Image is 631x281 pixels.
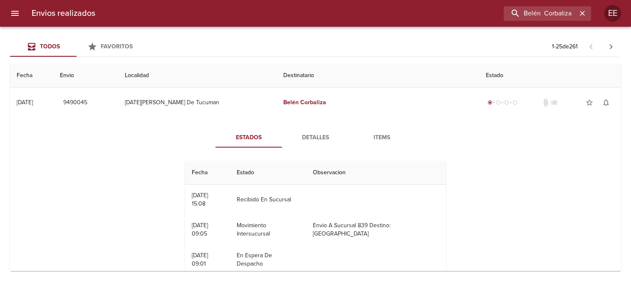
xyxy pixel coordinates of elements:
div: Tabs detalle de guia [215,128,415,148]
div: Abrir información de usuario [604,5,621,22]
button: 9490045 [60,95,91,110]
button: Activar notificaciones [598,94,614,111]
button: Agregar a favoritos [581,94,598,111]
div: [DATE] 15:08 [192,192,208,207]
span: Pagina siguiente [601,37,621,57]
td: Movimiento Intersucursal [230,215,306,245]
th: Localidad [118,64,277,88]
button: menu [5,3,25,23]
th: Fecha [185,161,230,185]
td: En Espera De Despacho [230,245,306,275]
span: radio_button_unchecked [504,100,509,105]
div: [DATE] 09:05 [192,222,208,237]
th: Fecha [10,64,53,88]
td: [DATE][PERSON_NAME] De Tucuman [118,88,277,118]
span: radio_button_unchecked [512,100,517,105]
span: Estados [220,133,277,143]
span: No tiene documentos adjuntos [542,98,550,107]
th: Envio [53,64,118,88]
div: [DATE] 09:01 [192,252,208,267]
span: notifications_none [602,98,610,107]
div: [DATE] [17,99,33,106]
td: Recibido En Sucursal [230,185,306,215]
div: EE [604,5,621,22]
p: 1 - 25 de 261 [552,43,578,51]
span: No tiene pedido asociado [550,98,558,107]
span: Pagina anterior [581,42,601,50]
h6: Envios realizados [32,7,95,20]
em: Corbaliza [300,99,326,106]
span: Favoritos [101,43,133,50]
span: radio_button_checked [487,100,492,105]
span: Items [354,133,410,143]
em: Belén [283,99,299,106]
span: Todos [40,43,60,50]
th: Estado [230,161,306,185]
div: Tabs Envios [10,37,143,57]
td: Envio A Sucursal 839 Destino: [GEOGRAPHIC_DATA] [306,215,446,245]
th: Observacion [306,161,446,185]
span: star_border [585,98,594,107]
span: 9490045 [63,98,87,108]
th: Estado [479,64,621,88]
span: Detalles [287,133,344,143]
th: Destinatario [277,64,479,88]
input: buscar [504,6,577,21]
span: radio_button_unchecked [496,100,501,105]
